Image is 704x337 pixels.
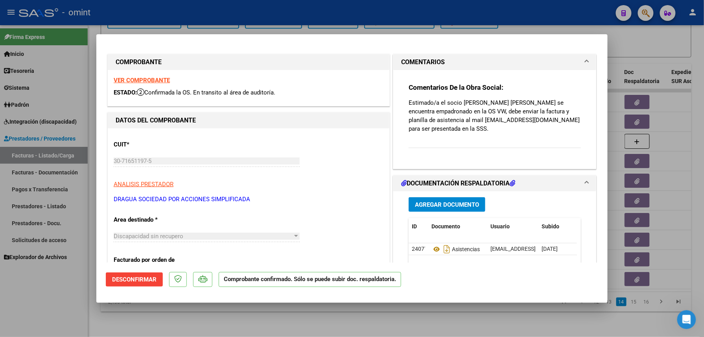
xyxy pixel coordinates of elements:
p: Comprobante confirmado. Sólo se puede subir doc. respaldatoria. [219,272,401,287]
iframe: Intercom live chat [677,310,696,329]
h1: DOCUMENTACIÓN RESPALDATORIA [401,179,515,188]
textarea: Escribe un mensaje... [7,260,264,274]
p: Area destinado * [114,215,195,224]
a: VER COMPROBANTE [114,77,170,84]
h1: Soporte del Sistema [60,7,123,13]
p: CUIT [114,140,195,149]
div: Profile image for Florencia [44,4,57,17]
datatable-header-cell: ID [409,218,428,235]
span: Usuario [490,223,510,230]
datatable-header-cell: Subido [538,218,578,235]
button: Desconfirmar [106,272,163,287]
mat-expansion-panel-header: COMENTARIOS [393,54,596,70]
mat-expansion-panel-header: DOCUMENTACIÓN RESPALDATORIA [393,176,596,191]
button: Start recording [50,277,56,283]
button: Agregar Documento [409,197,485,212]
span: Subido [542,223,559,230]
strong: Comentarios De la Obra Social: [409,83,503,91]
h1: COMENTARIOS [401,57,445,67]
button: go back [5,3,20,18]
datatable-header-cell: Documento [428,218,487,235]
span: Asistencias [431,246,480,252]
span: Discapacidad sin recupero [114,233,183,240]
button: Adjuntar un archivo [37,277,44,283]
div: Profile image for Soporte [33,4,46,17]
button: Enviar un mensaje… [248,274,261,286]
p: Estimado/a el socio [PERSON_NAME] [PERSON_NAME] se encuentra empadronado en la OS VW, debe enviar... [409,98,581,133]
span: 24077 [412,246,428,252]
p: DRAGUA SOCIEDAD POR ACCIONES SIMPLIFICADA [114,195,383,204]
button: Selector de gif [25,277,31,283]
span: Documento [431,223,460,230]
datatable-header-cell: Usuario [487,218,538,235]
button: Selector de emoji [12,277,18,283]
span: ID [412,223,417,230]
span: ANALISIS PRESTADOR [114,181,173,188]
span: Agregar Documento [415,201,479,208]
strong: COMPROBANTE [116,58,162,66]
i: Descargar documento [442,243,452,256]
span: Confirmada la OS. En transito al área de auditoría. [137,89,275,96]
strong: DATOS DEL COMPROBANTE [116,117,196,124]
div: Profile image for Ludmila [22,4,35,17]
span: [EMAIL_ADDRESS][DOMAIN_NAME] - DRAGUA SAS DRAGUA SAS [490,246,648,252]
span: ESTADO: [114,89,137,96]
div: Cerrar [251,3,265,17]
p: Facturado por orden de [114,256,195,265]
span: [DATE] [542,246,558,252]
div: COMENTARIOS [393,70,596,169]
button: Inicio [236,3,251,18]
span: Desconfirmar [112,276,157,283]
